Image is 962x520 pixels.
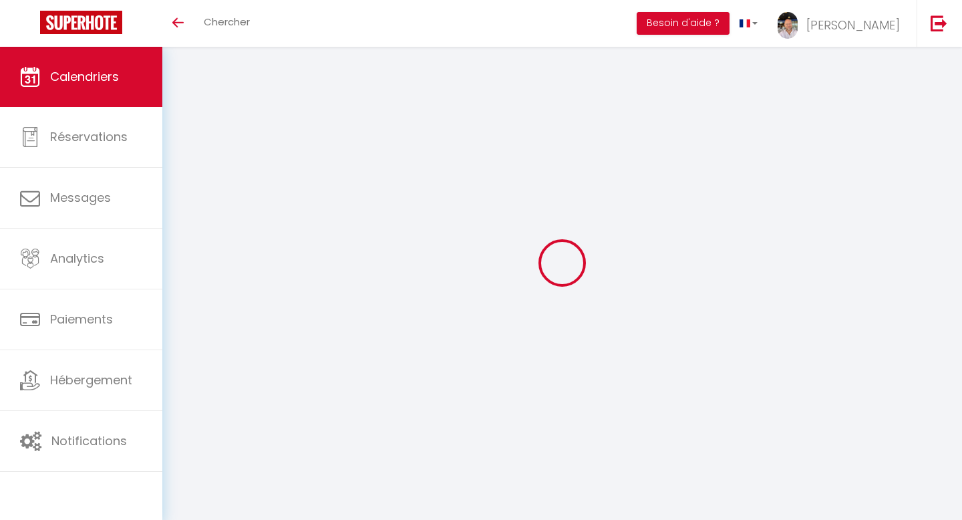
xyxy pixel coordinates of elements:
span: Notifications [51,432,127,449]
span: Analytics [50,250,104,267]
button: Besoin d'aide ? [637,12,730,35]
span: Réservations [50,128,128,145]
span: [PERSON_NAME] [806,17,900,33]
img: Super Booking [40,11,122,34]
span: Chercher [204,15,250,29]
span: Hébergement [50,372,132,388]
img: logout [931,15,947,31]
span: Messages [50,189,111,206]
span: Calendriers [50,68,119,85]
span: Paiements [50,311,113,328]
img: ... [778,12,798,39]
